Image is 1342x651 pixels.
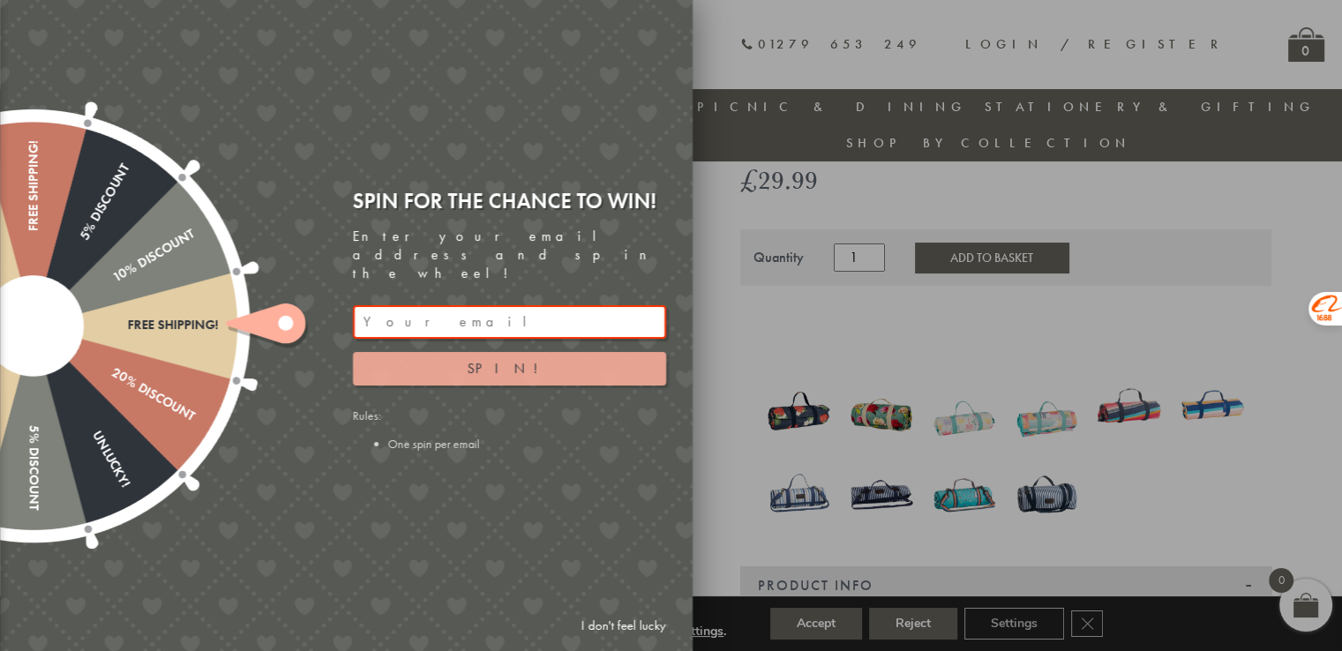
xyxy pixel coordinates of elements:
span: Spin! [468,359,551,378]
div: 20% Discount [29,319,197,425]
input: Your email [353,305,666,339]
div: Rules: [353,408,666,452]
div: 5% Discount [26,161,132,329]
div: Free shipping! [26,140,41,325]
div: Free shipping! [34,318,219,333]
li: One spin per email [388,436,666,452]
a: I don't feel lucky [573,610,675,642]
button: Spin! [353,352,666,385]
div: 5% Discount [26,325,41,511]
div: 10% Discount [29,227,197,333]
div: Enter your email address and spin the wheel! [353,228,666,282]
div: Spin for the chance to win! [353,187,666,214]
div: Unlucky! [26,322,132,490]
